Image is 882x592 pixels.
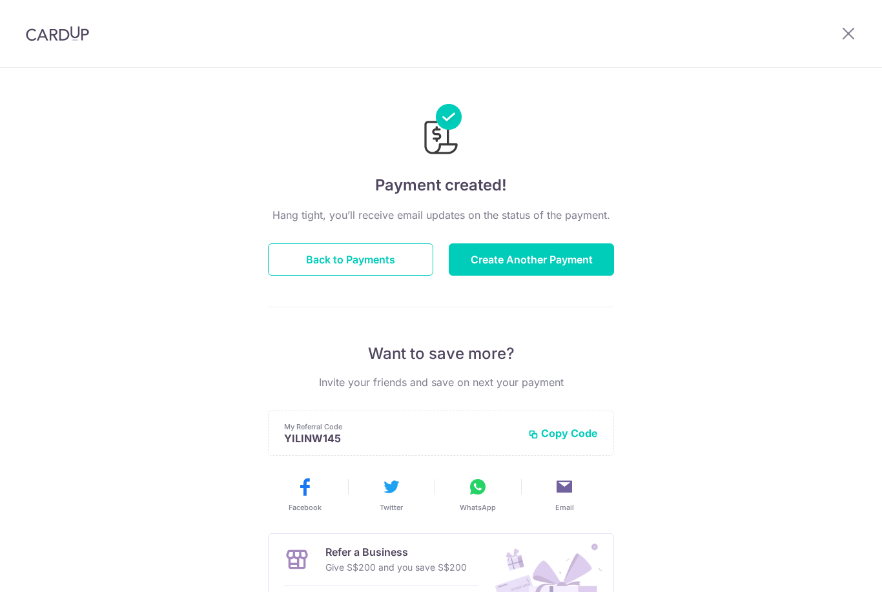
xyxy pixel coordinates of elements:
[325,560,467,575] p: Give S$200 and you save S$200
[289,502,322,513] span: Facebook
[268,174,614,197] h4: Payment created!
[268,374,614,390] p: Invite your friends and save on next your payment
[460,502,496,513] span: WhatsApp
[284,432,518,445] p: YILINW145
[268,243,433,276] button: Back to Payments
[284,422,518,432] p: My Referral Code
[449,243,614,276] button: Create Another Payment
[526,476,602,513] button: Email
[555,502,574,513] span: Email
[268,207,614,223] p: Hang tight, you’ll receive email updates on the status of the payment.
[268,343,614,364] p: Want to save more?
[528,427,598,440] button: Copy Code
[267,476,343,513] button: Facebook
[353,476,429,513] button: Twitter
[26,26,89,41] img: CardUp
[380,502,403,513] span: Twitter
[325,544,467,560] p: Refer a Business
[440,476,516,513] button: WhatsApp
[420,104,462,158] img: Payments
